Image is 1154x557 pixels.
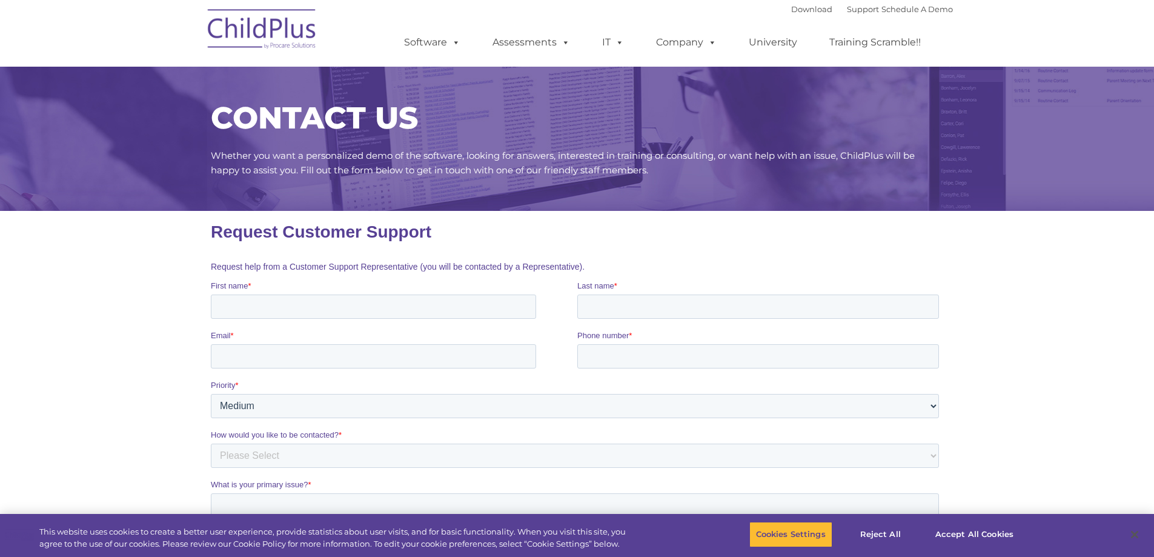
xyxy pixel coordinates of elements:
[929,522,1020,547] button: Accept All Cookies
[1121,521,1148,548] button: Close
[211,150,915,176] span: Whether you want a personalized demo of the software, looking for answers, interested in training...
[211,99,418,136] span: CONTACT US
[817,30,933,55] a: Training Scramble!!
[881,4,953,14] a: Schedule A Demo
[847,4,879,14] a: Support
[791,4,953,14] font: |
[737,30,809,55] a: University
[392,30,473,55] a: Software
[749,522,832,547] button: Cookies Settings
[480,30,582,55] a: Assessments
[791,4,832,14] a: Download
[843,522,918,547] button: Reject All
[590,30,636,55] a: IT
[644,30,729,55] a: Company
[202,1,323,61] img: ChildPlus by Procare Solutions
